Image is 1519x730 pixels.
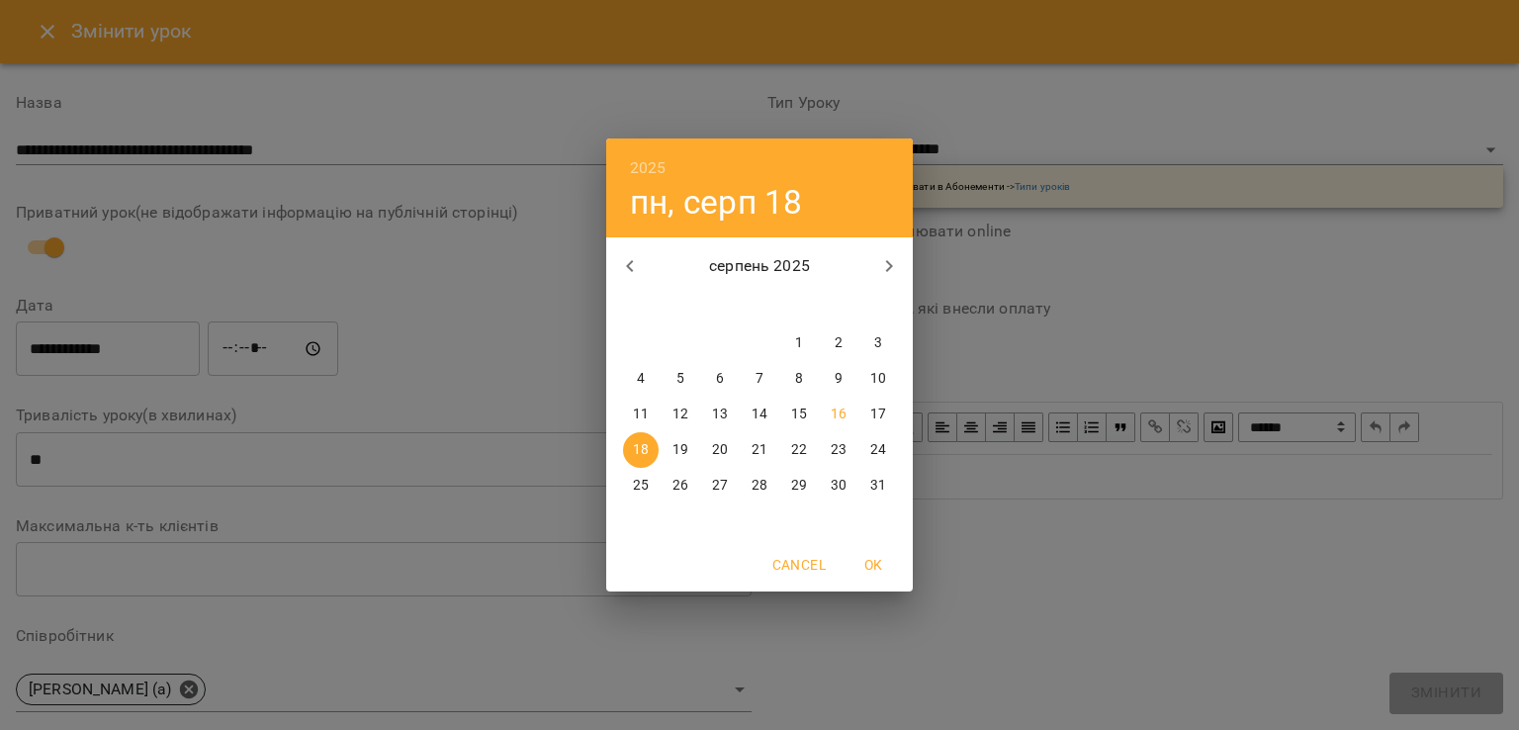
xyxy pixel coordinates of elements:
p: 1 [795,333,803,353]
p: 9 [835,369,843,389]
button: 12 [663,397,698,432]
button: 28 [742,468,777,503]
span: ср [702,296,738,316]
p: 3 [874,333,882,353]
button: 30 [821,468,856,503]
p: 13 [712,405,728,424]
p: 11 [633,405,649,424]
span: вт [663,296,698,316]
p: 12 [672,405,688,424]
p: 22 [791,440,807,460]
button: 9 [821,361,856,397]
p: 16 [831,405,847,424]
p: 19 [672,440,688,460]
p: 26 [672,476,688,496]
p: 17 [870,405,886,424]
p: 20 [712,440,728,460]
p: 8 [795,369,803,389]
button: 31 [860,468,896,503]
span: чт [742,296,777,316]
button: 14 [742,397,777,432]
p: 2 [835,333,843,353]
button: 3 [860,325,896,361]
p: 25 [633,476,649,496]
button: Cancel [764,547,834,583]
p: 21 [752,440,767,460]
button: 19 [663,432,698,468]
p: 7 [756,369,763,389]
button: 4 [623,361,659,397]
button: 18 [623,432,659,468]
p: 24 [870,440,886,460]
button: 13 [702,397,738,432]
button: 23 [821,432,856,468]
button: 27 [702,468,738,503]
p: 6 [716,369,724,389]
span: Cancel [772,553,826,577]
button: 6 [702,361,738,397]
button: 24 [860,432,896,468]
button: 8 [781,361,817,397]
button: 16 [821,397,856,432]
p: 18 [633,440,649,460]
p: 14 [752,405,767,424]
p: 29 [791,476,807,496]
button: 17 [860,397,896,432]
button: 7 [742,361,777,397]
button: 26 [663,468,698,503]
button: 29 [781,468,817,503]
p: 4 [637,369,645,389]
span: пн [623,296,659,316]
span: нд [860,296,896,316]
button: 20 [702,432,738,468]
p: 23 [831,440,847,460]
p: серпень 2025 [654,254,866,278]
button: 21 [742,432,777,468]
button: 15 [781,397,817,432]
p: 28 [752,476,767,496]
button: 5 [663,361,698,397]
button: 2025 [630,154,667,182]
span: OK [849,553,897,577]
button: 11 [623,397,659,432]
button: OK [842,547,905,583]
p: 31 [870,476,886,496]
p: 10 [870,369,886,389]
span: пт [781,296,817,316]
button: пн, серп 18 [630,182,803,223]
span: сб [821,296,856,316]
button: 25 [623,468,659,503]
button: 22 [781,432,817,468]
button: 1 [781,325,817,361]
button: 2 [821,325,856,361]
button: 10 [860,361,896,397]
p: 27 [712,476,728,496]
p: 5 [676,369,684,389]
p: 15 [791,405,807,424]
p: 30 [831,476,847,496]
